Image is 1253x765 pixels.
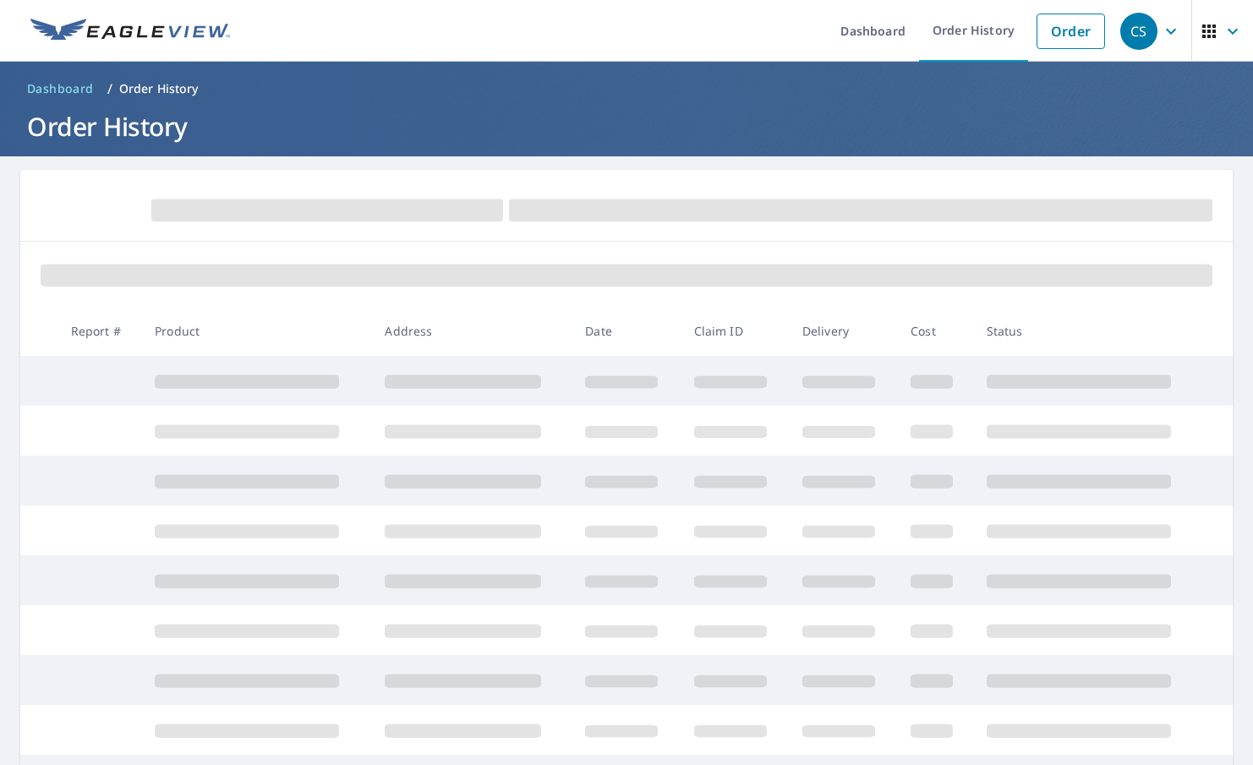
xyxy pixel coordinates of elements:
th: Cost [897,306,972,356]
p: Order History [119,80,199,97]
span: Dashboard [27,80,94,97]
th: Report # [57,306,141,356]
a: Dashboard [20,75,101,102]
li: / [107,79,112,99]
a: Order [1037,14,1105,49]
h1: Order History [20,109,1233,144]
div: CS [1120,13,1157,50]
th: Date [572,306,680,356]
th: Address [371,306,572,356]
img: EV Logo [30,19,230,44]
th: Status [973,306,1203,356]
th: Delivery [789,306,897,356]
th: Claim ID [681,306,789,356]
nav: breadcrumb [20,75,1233,102]
th: Product [141,306,371,356]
